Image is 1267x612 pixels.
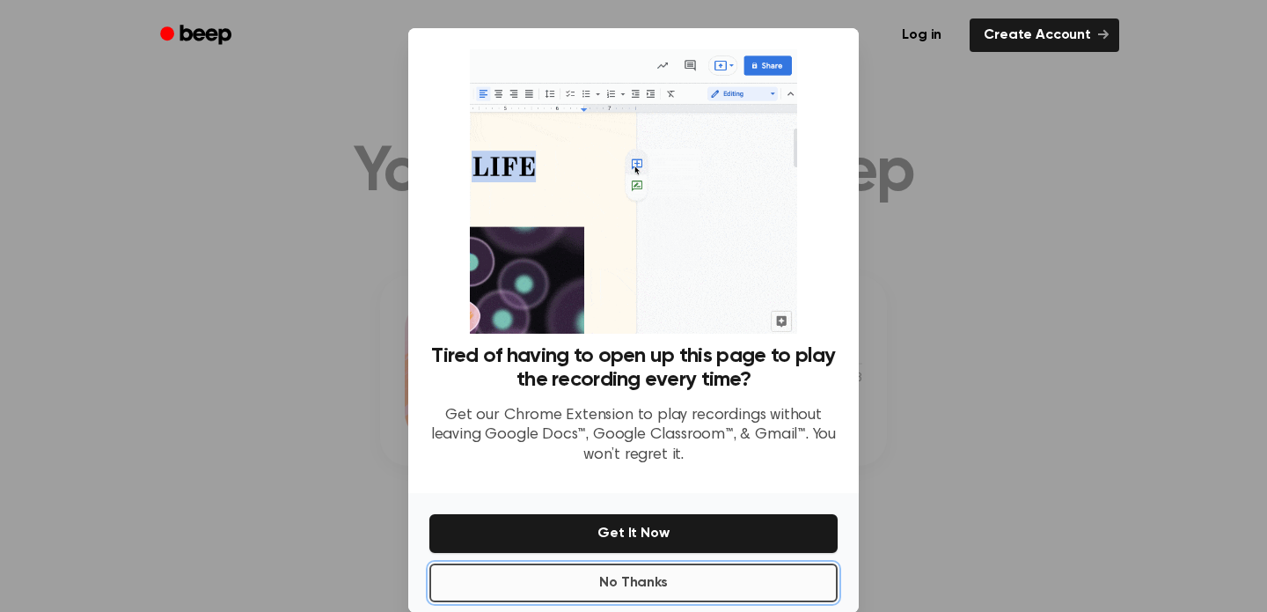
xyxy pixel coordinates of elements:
[148,18,247,53] a: Beep
[429,406,838,466] p: Get our Chrome Extension to play recordings without leaving Google Docs™, Google Classroom™, & Gm...
[429,514,838,553] button: Get It Now
[470,49,796,334] img: Beep extension in action
[970,18,1119,52] a: Create Account
[429,564,838,602] button: No Thanks
[884,15,959,55] a: Log in
[429,344,838,392] h3: Tired of having to open up this page to play the recording every time?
